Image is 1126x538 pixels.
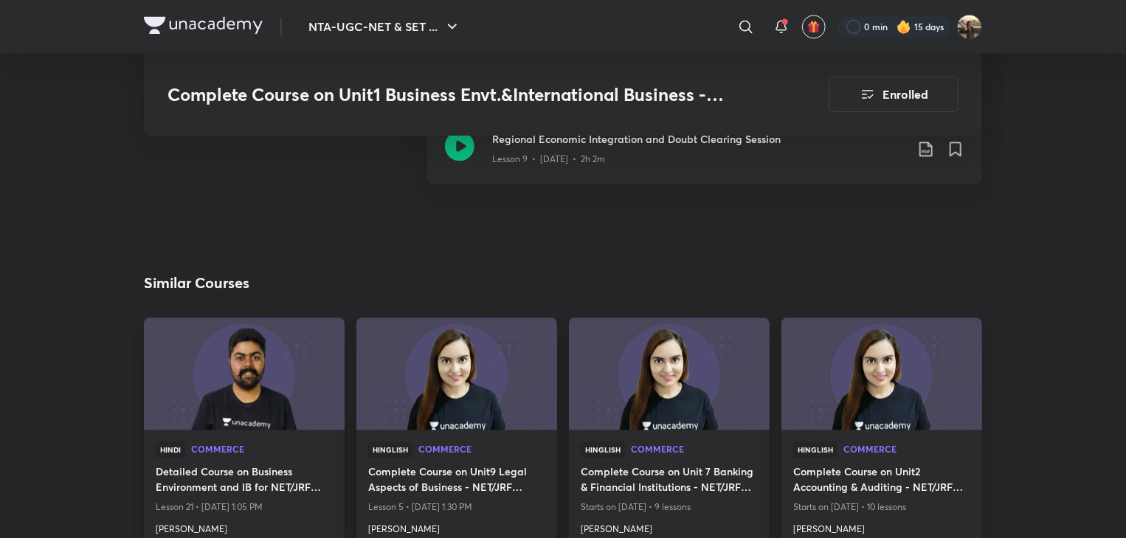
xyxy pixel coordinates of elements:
[567,317,771,431] img: new-thumbnail
[191,444,333,453] span: Commerce
[829,77,959,112] button: Enrolled
[144,16,263,34] img: Company Logo
[581,517,758,536] a: [PERSON_NAME]
[793,497,970,517] p: Starts on [DATE] • 10 lessons
[802,15,826,38] button: avatar
[781,318,982,430] a: new-thumbnail
[897,19,911,34] img: streak
[368,464,545,497] a: Complete Course on Unit9 Legal Aspects of Business - NET/JRF [DATE]
[843,444,970,453] span: Commerce
[581,464,758,497] a: Complete Course on Unit 7 Banking & Financial Institutions - NET/JRF [DATE]
[368,517,545,536] a: [PERSON_NAME]
[156,441,185,458] span: Hindi
[354,317,559,431] img: new-thumbnail
[492,131,905,147] h3: Regional Economic Integration and Doubt Clearing Session
[807,20,821,33] img: avatar
[156,464,333,497] a: Detailed Course on Business Environment and IB for NET/JRF [DATE]
[779,317,984,431] img: new-thumbnail
[581,441,625,458] span: Hinglish
[144,16,263,38] a: Company Logo
[144,272,249,294] h2: Similar Courses
[793,464,970,497] a: Complete Course on Unit2 Accounting & Auditing - NET/JRF [DATE]
[843,444,970,455] a: Commerce
[356,318,557,430] a: new-thumbnail
[191,444,333,455] a: Commerce
[793,517,970,536] a: [PERSON_NAME]
[167,84,745,105] h3: Complete Course on Unit1 Business Envt.&International Business -NET/JRF [DATE]
[156,517,333,536] a: [PERSON_NAME]
[368,441,412,458] span: Hinglish
[418,444,545,453] span: Commerce
[569,318,770,430] a: new-thumbnail
[368,497,545,517] p: Lesson 5 • [DATE] 1:30 PM
[300,12,470,41] button: NTA-UGC-NET & SET ...
[957,14,982,39] img: Soumya singh
[631,444,758,453] span: Commerce
[793,441,837,458] span: Hinglish
[156,497,333,517] p: Lesson 21 • [DATE] 1:05 PM
[427,113,982,201] a: Regional Economic Integration and Doubt Clearing SessionLesson 9 • [DATE] • 2h 2m
[631,444,758,455] a: Commerce
[581,497,758,517] p: Starts on [DATE] • 9 lessons
[144,318,345,430] a: new-thumbnail
[142,317,346,431] img: new-thumbnail
[418,444,545,455] a: Commerce
[492,153,605,166] p: Lesson 9 • [DATE] • 2h 2m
